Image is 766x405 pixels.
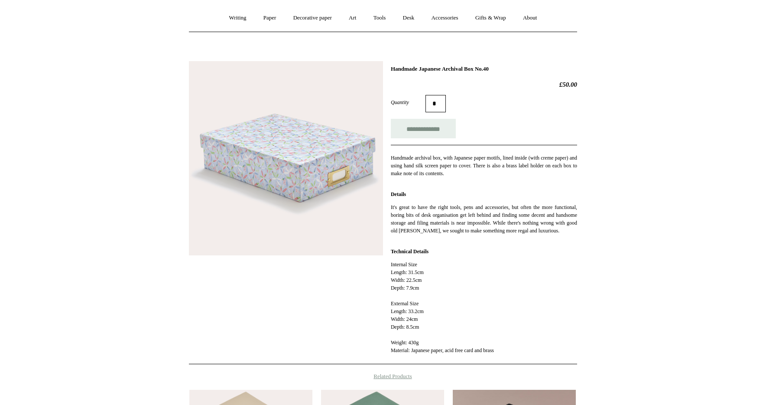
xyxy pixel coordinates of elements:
[391,98,425,106] label: Quantity
[515,7,545,29] a: About
[256,7,284,29] a: Paper
[391,261,577,354] p: Internal Size Length: 31.5cm Width: 22.5cm Depth: 7.9cm External Size Length: 33.2cm Width: 24cm ...
[189,61,383,255] img: Handmade Japanese Archival Box No.40
[467,7,514,29] a: Gifts & Wrap
[391,65,577,72] h1: Handmade Japanese Archival Box No.40
[366,7,394,29] a: Tools
[391,248,428,255] strong: Technical Details
[166,373,600,380] h4: Related Products
[391,81,577,88] h2: £50.00
[341,7,364,29] a: Art
[221,7,254,29] a: Writing
[391,154,577,177] p: Handmade archival box, with Japanese paper motifs, lined inside (with creme paper) and using hand...
[391,191,406,197] strong: Details
[391,203,577,235] p: It's great to have the right tools, pens and accessories, but often the more functional, boring b...
[424,7,466,29] a: Accessories
[286,7,340,29] a: Decorative paper
[395,7,422,29] a: Desk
